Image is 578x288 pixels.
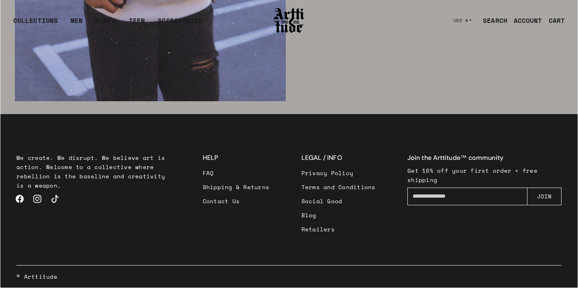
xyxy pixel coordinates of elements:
p: We create. We disrupt. We believe art is action. Welcome to a collective where rebellion is the b... [16,153,171,190]
a: Retailers [301,222,376,236]
input: Enter your email [407,188,527,205]
div: ACCESSORIES [158,16,202,32]
a: TikTok [46,190,64,208]
h3: HELP [203,153,270,163]
a: Social Good [301,194,376,208]
a: Privacy Policy [301,166,376,180]
a: Terms and Conditions [301,180,376,194]
a: FAQ [203,166,270,180]
a: Facebook [11,190,28,208]
button: JOIN [527,188,562,205]
a: WOMEN [96,16,116,32]
a: Blog [301,208,376,222]
h4: Join the Arttitude™ community [407,153,562,163]
h3: LEGAL / INFO [301,153,376,163]
a: MEN [71,16,83,32]
a: Open cart [542,12,565,29]
a: Instagram [28,190,46,208]
div: CART [549,16,565,25]
button: USD $ [448,12,477,29]
img: Arttitude [273,7,305,34]
a: SEARCH [476,12,507,29]
span: USD $ [453,17,468,24]
div: COLLECTIONS [13,16,58,32]
p: Get 10% off your first order + free shipping [407,166,562,184]
a: TEEN [129,16,145,32]
ul: Main navigation [7,16,209,32]
a: ACCOUNT [507,12,542,29]
a: © Arttitude [16,272,57,281]
a: Contact Us [203,194,270,208]
a: Shipping & Returns [203,180,270,194]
